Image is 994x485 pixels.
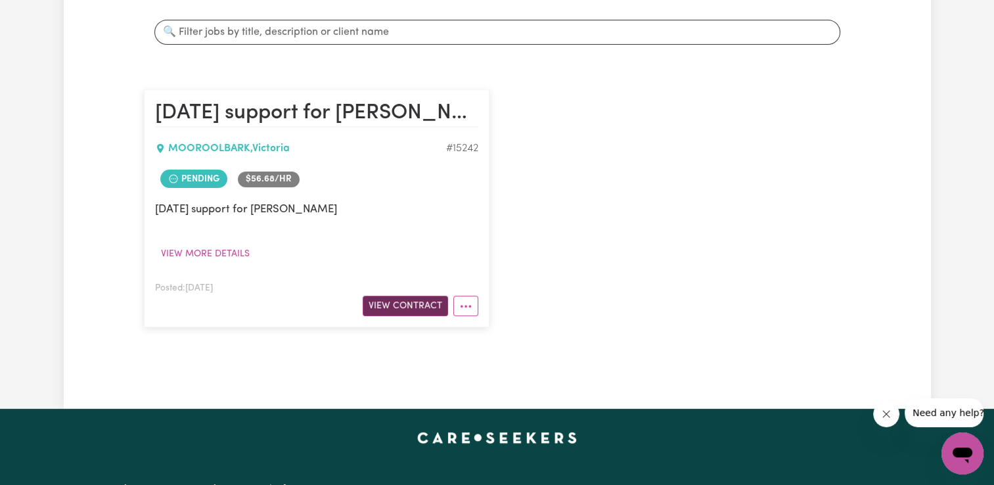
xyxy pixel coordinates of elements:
iframe: Button to launch messaging window [941,432,983,474]
button: View more details [155,244,256,264]
span: Job rate per hour [238,172,300,187]
p: [DATE] support for [PERSON_NAME] [155,201,478,218]
iframe: Message from company [905,398,983,427]
span: Need any help? [8,9,79,20]
div: Job ID #15242 [446,141,478,156]
span: Job contract pending review by care worker [160,170,227,188]
input: 🔍 Filter jobs by title, description or client name [154,20,840,45]
button: More options [453,296,478,316]
iframe: Close message [873,401,899,427]
h2: Tuesday support for ethan [155,101,478,127]
div: MOOROOLBARK , Victoria [155,141,446,156]
button: View Contract [363,296,448,316]
a: Careseekers home page [417,432,577,443]
span: Posted: [DATE] [155,284,213,292]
